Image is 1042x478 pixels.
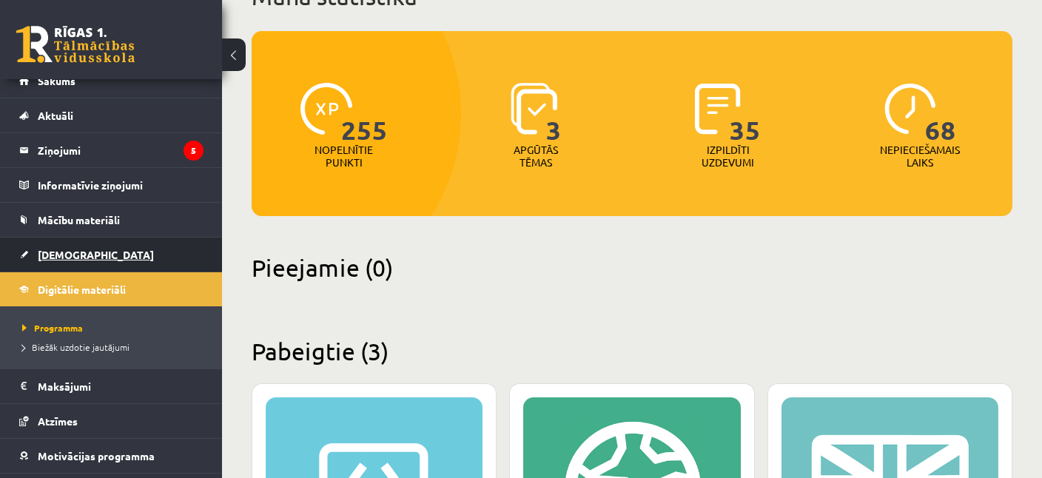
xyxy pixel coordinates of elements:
[699,144,757,169] p: Izpildīti uzdevumi
[22,321,207,334] a: Programma
[19,404,204,438] a: Atzīmes
[22,322,83,334] span: Programma
[22,341,130,353] span: Biežāk uzdotie jautājumi
[16,26,135,63] a: Rīgas 1. Tālmācības vidusskola
[511,83,557,135] img: icon-learned-topics-4a711ccc23c960034f471b6e78daf4a3bad4a20eaf4de84257b87e66633f6470.svg
[880,144,960,169] p: Nepieciešamais laiks
[22,340,207,354] a: Biežāk uzdotie jautājumi
[38,283,126,296] span: Digitālie materiāli
[38,168,204,202] legend: Informatīvie ziņojumi
[252,253,1012,282] h2: Pieejamie (0)
[38,74,75,87] span: Sākums
[38,109,73,122] span: Aktuāli
[19,369,204,403] a: Maksājumi
[184,141,204,161] i: 5
[19,439,204,473] a: Motivācijas programma
[19,168,204,202] a: Informatīvie ziņojumi
[38,213,120,226] span: Mācību materiāli
[19,238,204,272] a: [DEMOGRAPHIC_DATA]
[315,144,373,169] p: Nopelnītie punkti
[19,98,204,132] a: Aktuāli
[19,133,204,167] a: Ziņojumi5
[695,83,741,135] img: icon-completed-tasks-ad58ae20a441b2904462921112bc710f1caf180af7a3daa7317a5a94f2d26646.svg
[19,64,204,98] a: Sākums
[507,144,565,169] p: Apgūtās tēmas
[38,369,204,403] legend: Maksājumi
[925,83,956,144] span: 68
[300,83,352,135] img: icon-xp-0682a9bc20223a9ccc6f5883a126b849a74cddfe5390d2b41b4391c66f2066e7.svg
[546,83,562,144] span: 3
[38,414,78,428] span: Atzīmes
[38,133,204,167] legend: Ziņojumi
[884,83,936,135] img: icon-clock-7be60019b62300814b6bd22b8e044499b485619524d84068768e800edab66f18.svg
[730,83,761,144] span: 35
[19,203,204,237] a: Mācību materiāli
[38,248,154,261] span: [DEMOGRAPHIC_DATA]
[341,83,388,144] span: 255
[252,337,1012,366] h2: Pabeigtie (3)
[38,449,155,462] span: Motivācijas programma
[19,272,204,306] a: Digitālie materiāli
